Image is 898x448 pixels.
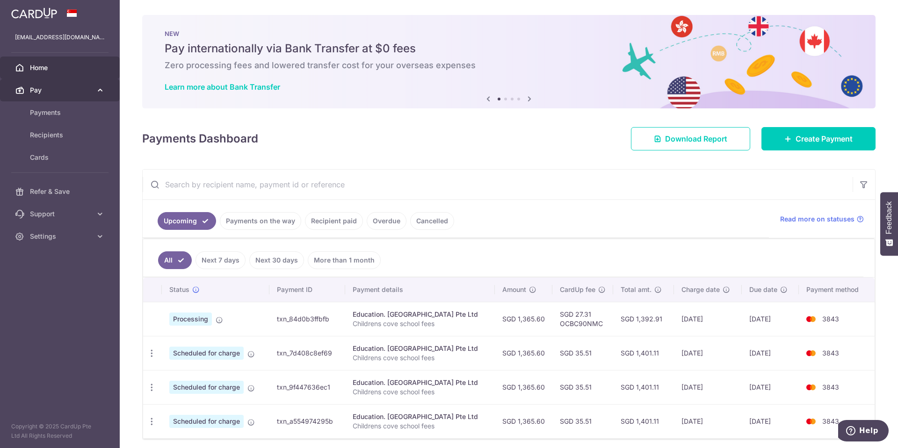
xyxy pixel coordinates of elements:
[799,277,875,302] th: Payment method
[780,214,855,224] span: Read more on statuses
[143,170,853,199] input: Search by recipient name, payment id or reference
[885,201,893,234] span: Feedback
[142,15,876,108] img: Bank transfer banner
[30,232,92,241] span: Settings
[802,313,820,325] img: Bank Card
[822,417,839,425] span: 3843
[621,285,652,294] span: Total amt.
[613,370,673,404] td: SGD 1,401.11
[742,336,799,370] td: [DATE]
[30,153,92,162] span: Cards
[780,214,864,224] a: Read more on statuses
[30,85,92,95] span: Pay
[305,212,363,230] a: Recipient paid
[613,336,673,370] td: SGD 1,401.11
[495,370,552,404] td: SGD 1,365.60
[15,33,105,42] p: [EMAIL_ADDRESS][DOMAIN_NAME]
[674,404,742,438] td: [DATE]
[30,108,92,117] span: Payments
[11,7,57,19] img: CardUp
[269,370,345,404] td: txn_9f447636ec1
[353,310,487,319] div: Education. [GEOGRAPHIC_DATA] Pte Ltd
[761,127,876,150] a: Create Payment
[169,381,244,394] span: Scheduled for charge
[822,383,839,391] span: 3843
[353,378,487,387] div: Education. [GEOGRAPHIC_DATA] Pte Ltd
[495,404,552,438] td: SGD 1,365.60
[552,302,613,336] td: SGD 27.31 OCBC90NMC
[822,315,839,323] span: 3843
[169,313,212,326] span: Processing
[613,404,673,438] td: SGD 1,401.11
[165,82,280,92] a: Learn more about Bank Transfer
[802,348,820,359] img: Bank Card
[353,387,487,397] p: Childrens cove school fees
[838,420,889,443] iframe: Opens a widget where you can find more information
[552,336,613,370] td: SGD 35.51
[749,285,777,294] span: Due date
[165,41,853,56] h5: Pay internationally via Bank Transfer at $0 fees
[353,412,487,421] div: Education. [GEOGRAPHIC_DATA] Pte Ltd
[169,285,189,294] span: Status
[269,336,345,370] td: txn_7d408c8ef69
[742,370,799,404] td: [DATE]
[353,319,487,328] p: Childrens cove school fees
[613,302,673,336] td: SGD 1,392.91
[495,302,552,336] td: SGD 1,365.60
[502,285,526,294] span: Amount
[30,130,92,140] span: Recipients
[220,212,301,230] a: Payments on the way
[742,404,799,438] td: [DATE]
[142,130,258,147] h4: Payments Dashboard
[269,302,345,336] td: txn_84d0b3ffbfb
[880,192,898,256] button: Feedback - Show survey
[822,349,839,357] span: 3843
[552,370,613,404] td: SGD 35.51
[269,277,345,302] th: Payment ID
[742,302,799,336] td: [DATE]
[665,133,727,144] span: Download Report
[353,353,487,363] p: Childrens cove school fees
[495,336,552,370] td: SGD 1,365.60
[165,30,853,37] p: NEW
[249,251,304,269] a: Next 30 days
[353,421,487,431] p: Childrens cove school fees
[345,277,495,302] th: Payment details
[410,212,454,230] a: Cancelled
[802,416,820,427] img: Bank Card
[796,133,853,144] span: Create Payment
[802,382,820,393] img: Bank Card
[196,251,246,269] a: Next 7 days
[30,209,92,219] span: Support
[353,344,487,353] div: Education. [GEOGRAPHIC_DATA] Pte Ltd
[560,285,595,294] span: CardUp fee
[367,212,406,230] a: Overdue
[681,285,720,294] span: Charge date
[308,251,381,269] a: More than 1 month
[30,187,92,196] span: Refer & Save
[169,347,244,360] span: Scheduled for charge
[165,60,853,71] h6: Zero processing fees and lowered transfer cost for your overseas expenses
[269,404,345,438] td: txn_a554974295b
[158,212,216,230] a: Upcoming
[158,251,192,269] a: All
[30,63,92,72] span: Home
[169,415,244,428] span: Scheduled for charge
[631,127,750,150] a: Download Report
[674,302,742,336] td: [DATE]
[552,404,613,438] td: SGD 35.51
[674,336,742,370] td: [DATE]
[674,370,742,404] td: [DATE]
